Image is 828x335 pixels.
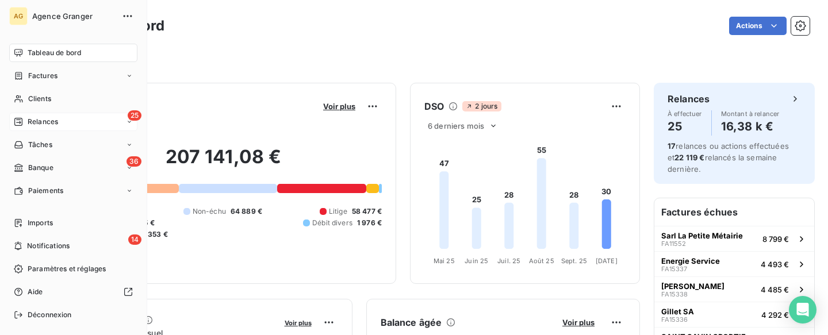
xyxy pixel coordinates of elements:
span: 6 derniers mois [428,121,484,130]
button: Actions [729,17,787,35]
h4: 16,38 k € [721,117,780,136]
tspan: [DATE] [596,257,618,265]
a: Aide [9,283,137,301]
span: -353 € [144,229,168,240]
span: FA15337 [661,265,687,272]
h6: Factures échues [654,198,814,226]
span: Litige [329,206,347,217]
span: À effectuer [668,110,702,117]
span: Voir plus [562,318,595,327]
span: Agence Granger [32,11,115,21]
tspan: Sept. 25 [561,257,587,265]
span: 4 493 € [761,260,789,269]
span: Energie Service [661,256,720,265]
span: [PERSON_NAME] [661,282,724,291]
span: Aide [28,287,43,297]
span: 2 jours [462,101,501,111]
span: Notifications [27,241,70,251]
span: 25 [128,110,141,121]
h6: Balance âgée [381,315,442,329]
span: 36 [126,156,141,167]
span: Montant à relancer [721,110,780,117]
span: 58 477 € [352,206,382,217]
span: Gillet SA [661,307,694,316]
h4: 25 [668,117,702,136]
tspan: Mai 25 [434,257,455,265]
span: Voir plus [323,102,355,111]
span: Paramètres et réglages [28,264,106,274]
span: Imports [28,218,53,228]
span: FA15338 [661,291,688,298]
span: FA11552 [661,240,686,247]
tspan: Juin 25 [465,257,488,265]
span: Débit divers [312,218,352,228]
span: Tâches [28,140,52,150]
span: relances ou actions effectuées et relancés la semaine dernière. [668,141,789,174]
button: Sarl La Petite MétairieFA115528 799 € [654,226,814,251]
h6: DSO [424,99,444,113]
button: Voir plus [281,317,315,328]
span: 64 889 € [231,206,262,217]
div: AG [9,7,28,25]
div: Open Intercom Messenger [789,296,816,324]
span: Déconnexion [28,310,72,320]
button: Energie ServiceFA153374 493 € [654,251,814,276]
span: Paiements [28,186,63,196]
span: 22 119 € [674,153,704,162]
span: Voir plus [285,319,312,327]
span: 8 799 € [762,234,789,244]
span: 14 [128,234,141,245]
span: 4 292 € [761,310,789,319]
span: Non-échu [193,206,226,217]
span: 17 [668,141,676,151]
button: Gillet SAFA153364 292 € [654,302,814,327]
span: Relances [28,117,58,127]
h2: 207 141,08 € [65,145,382,180]
h6: Relances [668,92,710,106]
span: Factures [28,71,57,81]
span: 4 485 € [761,285,789,294]
span: 1 976 € [357,218,382,228]
button: Voir plus [559,317,598,328]
span: FA15336 [661,316,688,323]
button: [PERSON_NAME]FA153384 485 € [654,276,814,302]
span: Tableau de bord [28,48,81,58]
span: Clients [28,94,51,104]
span: Banque [28,163,53,173]
button: Voir plus [320,101,359,111]
tspan: Août 25 [529,257,554,265]
span: Sarl La Petite Métairie [661,231,743,240]
tspan: Juil. 25 [497,257,520,265]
